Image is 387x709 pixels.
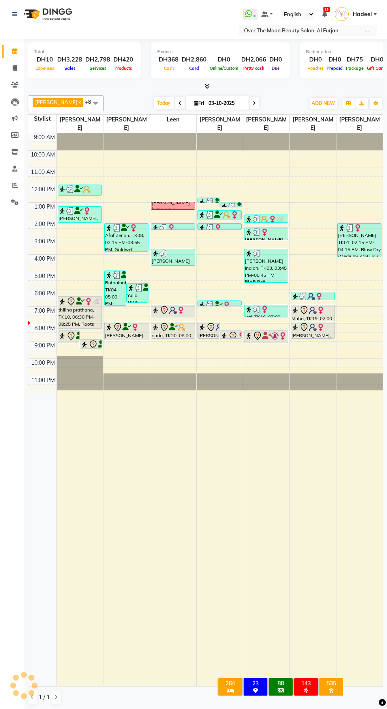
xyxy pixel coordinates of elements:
div: DH0 [325,55,344,64]
div: 10:00 PM [30,359,56,367]
div: 10:00 AM [29,151,56,159]
span: Hadeel [353,10,372,19]
span: Today [154,97,174,109]
div: Stylist [28,115,56,123]
div: 11:00 PM [30,376,56,384]
div: Maha, TK19, 07:00 PM-07:45 PM, Classic Manicure [151,305,195,317]
span: Sales [63,65,77,71]
span: [PERSON_NAME] [35,99,77,105]
div: [PERSON_NAME], TK01, 02:15 PM-04:15 PM, Blow Dry (Medium),K18 Hair Treatment medium,Hair Cut,Add ... [338,224,381,257]
div: Buthainah, TK04, 05:00 PM-07:05 PM, Hair Coloring Long [105,271,126,305]
div: 6:00 PM [33,289,56,298]
div: 5:00 PM [33,272,56,280]
div: 143 [296,680,316,687]
span: Services [88,65,108,71]
span: Prepaid [325,65,344,71]
div: 7:00 PM [33,307,56,315]
span: [PERSON_NAME] [57,115,103,133]
div: DH368 [157,55,180,64]
div: [PERSON_NAME] fixing nails [152,199,194,213]
span: Products [113,65,133,71]
span: Card [188,65,201,71]
div: DH75 [344,55,365,64]
div: malak, TK17, 06:45 PM-07:00 PM, Threading Eyebrow [198,301,241,306]
span: +8 [85,99,97,105]
div: nada, TK20, 08:00 PM-09:00 PM, relaxing massage 60 minutes [151,322,195,338]
div: DH2,066 [240,55,268,64]
div: Salam syria, TK13, 01:45 PM-02:15 PM, Cut And File Hand (DH33) [244,215,288,222]
div: [PERSON_NAME], TK21, 08:00 PM-09:00 PM, Pedicure With Gel Polish [198,322,219,338]
span: Expenses [34,65,56,71]
div: Salam syria, TK13, 01:30 PM-02:05 PM, Threading Eyebrow,Threading Upper Lip,Threading Chin,Depliv... [198,211,241,220]
div: 23 [245,680,266,687]
div: 1:00 PM [33,203,56,211]
div: [PERSON_NAME] indian, TK03, 03:45 PM-04:45 PM, Classic Pedicure [151,249,195,265]
div: 2:00 PM [33,220,56,228]
div: [PERSON_NAME], TK10, 08:30 PM-09:00 PM, Threading Eyebrow,Threading Upper Lip [220,331,241,338]
div: 11:00 AM [29,168,56,176]
div: DH2,798 [84,55,112,64]
div: 535 [321,680,342,687]
span: ADD NEW [312,100,335,106]
div: [PERSON_NAME], TK12, 01:00 PM-01:15 PM, Threading Eyebrow [220,202,241,207]
img: logo [20,3,74,25]
div: 4:00 PM [33,255,56,263]
div: thilina prathana, TK10, 06:30 PM-08:25 PM, Roots Color,Waxing Full Leg,Waxing Full Arm,Hair Trimm... [58,297,101,328]
div: DH420 [112,55,135,64]
div: Maha, TK19, 07:00 PM-08:00 PM, Classic Pedicure [291,305,334,321]
span: Due [270,65,281,71]
div: DH2,860 [180,55,208,64]
div: Asmaa, TK07, 08:30 PM-09:15 PM, Pedicure With Gel Polish [244,331,288,343]
div: [PERSON_NAME], TK06, 12:00 PM-12:40 PM, Threading Eyebrow,Threading Upper Lip,Deplive Nose (DH33)... [58,185,101,195]
span: Cash [162,65,175,71]
div: DH0 [306,55,325,64]
div: [PERSON_NAME], TK18, 06:15 PM-06:45 PM, Threading Eyebrow [291,292,334,300]
div: 264 [220,680,240,687]
div: DH3,228 [56,55,84,64]
div: 9:00 AM [32,133,56,142]
span: [PERSON_NAME] [290,115,336,133]
div: Afaf Zenah, TK08, 02:15 PM-03:55 PM, Goldwell Coloring Topchic - Medium (DH630),Blow Dry(Long) (D... [105,224,148,251]
div: Total [34,49,135,55]
div: 8:00 PM [33,324,56,332]
a: 39 [322,11,327,18]
div: DH0 [268,55,284,64]
div: 88 [271,680,291,687]
div: 12:00 PM [30,185,56,194]
a: x [77,99,81,105]
div: [PERSON_NAME], TK21, 08:00 PM-09:00 PM, Pedicure With Gel Polish [291,322,334,338]
div: Asmaa, TK07, 08:30 PM-09:15 PM, Manicure With Gel Polish [58,331,79,343]
span: [PERSON_NAME] [103,115,150,133]
span: Voucher [306,65,325,71]
div: Joti, TK16, 07:00 PM-07:45 PM, Classic Manicure [244,305,288,317]
span: 39 [323,7,330,12]
div: nada, TK20, 09:00 PM-09:35 PM, Blow Dry (Medium) [80,340,101,348]
div: Afaf Zenah, TK08, 02:15 PM-02:40 PM, Natural Pedicure [198,224,241,229]
span: [PERSON_NAME] [197,115,243,133]
div: [PERSON_NAME] indian, TK03, 03:45 PM-05:45 PM, BIAB Refill [244,249,288,282]
div: [PERSON_NAME], TK01, 02:30 PM-03:15 PM, Classic Manicure [244,228,288,240]
div: 3:00 PM [33,237,56,246]
div: DH0 [208,55,240,64]
div: DH10 [34,55,56,64]
div: [PERSON_NAME], TK15, 08:00 PM-09:05 PM, Hair Cut,Blow Dry (Medium) [105,322,148,340]
div: Yulia, TK09, 05:45 PM-06:55 PM, Hair Cut,Blow Dry (Short) (DH127) [127,284,148,302]
img: Hadeel [335,7,349,21]
span: [PERSON_NAME] [336,115,383,133]
span: Fri [192,100,206,106]
div: Finance [157,49,284,55]
span: [PERSON_NAME] [243,115,289,133]
span: Petty cash [242,65,266,71]
button: ADD NEW [310,98,337,109]
span: 1 / 1 [39,693,50,702]
div: Afaf Zenah, TK08, 02:15 PM-02:40 PM, Natural Manicure [151,224,195,229]
div: 9:00 PM [33,341,56,350]
div: [PERSON_NAME], TK11, 12:45 PM-01:00 PM, Threading Eyebrow,Threading Upper Lip (DH22) [198,198,219,203]
span: Leen [150,115,196,125]
input: 2025-10-03 [206,97,246,109]
span: Online/Custom [208,65,240,71]
div: [PERSON_NAME], TK02, 01:15 PM-02:15 PM, Classic Eyelashes Individual Extension [58,207,101,222]
span: Package [344,65,365,71]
